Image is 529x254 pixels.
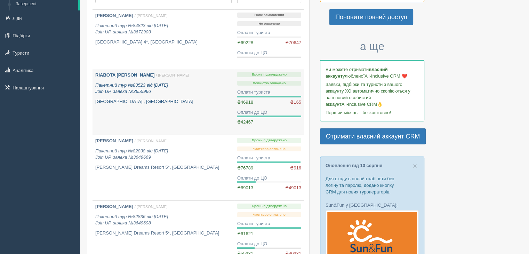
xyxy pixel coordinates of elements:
a: Sun&Fun у [GEOGRAPHIC_DATA] [326,203,396,208]
span: / [PERSON_NAME] [135,139,168,143]
span: × [413,162,417,170]
span: ₴42467 [237,119,253,125]
i: Пакетний тур №84823 від [DATE] Join UP, заявка №3672903 [95,23,168,35]
p: [PERSON_NAME] Dreams Resort 5*, [GEOGRAPHIC_DATA] [95,164,232,171]
span: / [PERSON_NAME] [156,73,189,77]
div: Оплати до ЦО [237,175,301,182]
i: Пакетний тур №82838 від [DATE] Join UP, заявка №3649669 [95,148,168,160]
span: ₴70647 [285,40,301,46]
a: Отримати власний аккаунт CRM [320,128,426,144]
p: Перший місяць – безкоштовно! [326,109,419,116]
p: Для входу в онлайн кабінети без логіну та паролю, додано кнопку CRM для нових туроператорів. [326,175,419,195]
p: Частково оплачено [237,212,301,217]
p: Бронь підтверджено [237,72,301,77]
b: [PERSON_NAME] [95,204,133,209]
div: Оплати туриста [237,30,301,36]
p: Ви можете отримати улюбленої [326,66,419,79]
b: [PERSON_NAME] [95,13,133,18]
span: ₴69228 [237,40,253,45]
span: ₴76789 [237,165,253,170]
div: Оплати до ЦО [237,50,301,56]
i: Пакетний тур №83523 від [DATE] Join UP, заявка №3655966 [95,82,168,94]
a: [PERSON_NAME] / [PERSON_NAME] Пакетний тур №82838 від [DATE]Join UP, заявка №3649669 [PERSON_NAME... [93,135,234,200]
span: All-Inclusive CRM ❤️ [364,73,407,79]
span: / [PERSON_NAME] [135,14,168,18]
span: ₴165 [290,99,301,106]
p: Нове замовлення [237,13,301,18]
p: Частково оплачено [237,146,301,152]
div: Оплати туриста [237,89,301,96]
p: [GEOGRAPHIC_DATA] , [GEOGRAPHIC_DATA] [95,98,232,105]
a: Поновити повний доступ [329,9,413,25]
span: ₴61621 [237,231,253,236]
p: [PERSON_NAME] Dreams Resort 5*, [GEOGRAPHIC_DATA] [95,230,232,237]
p: : [326,202,419,208]
div: Оплати туриста [237,155,301,161]
p: Не оплачено [237,21,301,26]
div: Оплати до ЦО [237,241,301,247]
h3: а ще [320,40,424,53]
p: Бронь підтверджено [237,204,301,209]
i: Пакетний тур №82836 від [DATE] Join UP, заявка №3649698 [95,214,168,226]
div: Оплати до ЦО [237,109,301,116]
b: RIABOTA [PERSON_NAME] [95,72,154,78]
span: ₴46918 [237,100,253,105]
p: Повністю оплачено [237,81,301,86]
span: ₴49013 [285,185,301,191]
span: ₴916 [290,165,301,172]
span: / [PERSON_NAME] [135,205,168,209]
p: [GEOGRAPHIC_DATA] 4*, [GEOGRAPHIC_DATA] [95,39,232,46]
a: [PERSON_NAME] / [PERSON_NAME] Пакетний тур №84823 від [DATE]Join UP, заявка №3672903 [GEOGRAPHIC_... [93,10,234,69]
b: власний аккаунт [326,67,388,79]
span: ₴69013 [237,185,253,190]
button: Close [413,162,417,169]
a: RIABOTA [PERSON_NAME] / [PERSON_NAME] Пакетний тур №83523 від [DATE]Join UP, заявка №3655966 [GEO... [93,69,234,135]
p: Заявки, підбірки та туристи з вашого аккаунту ХО автоматично скопіюються у ваш новий особистий ак... [326,81,419,108]
a: Оновлення від 10 серпня [326,163,382,168]
b: [PERSON_NAME] [95,138,133,143]
p: Бронь підтверджено [237,138,301,143]
span: All-Inclusive CRM👌 [342,102,383,107]
div: Оплати туриста [237,221,301,227]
